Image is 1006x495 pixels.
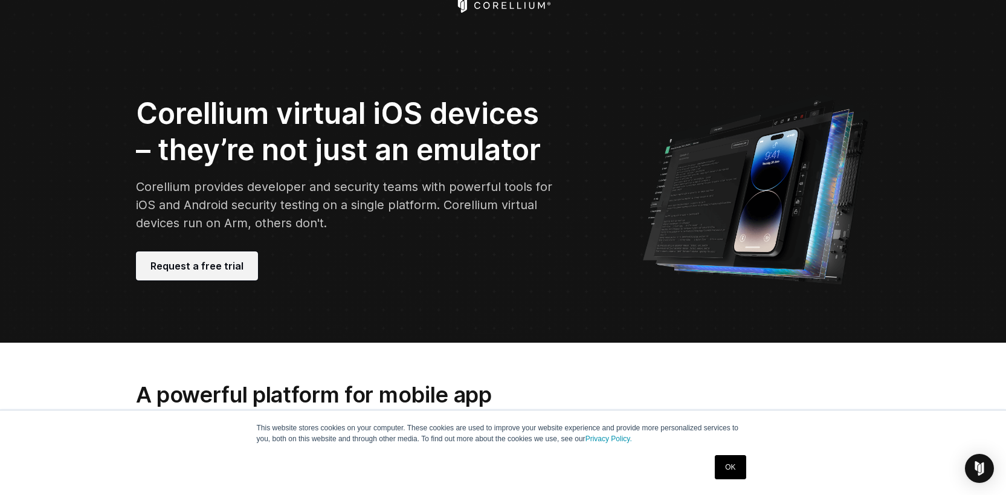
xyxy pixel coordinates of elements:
h2: A powerful platform for mobile app security testing [136,381,548,435]
p: This website stores cookies on your computer. These cookies are used to improve your website expe... [257,422,750,444]
div: Open Intercom Messenger [965,454,994,483]
a: OK [715,455,746,479]
a: Privacy Policy. [585,435,632,443]
p: Corellium provides developer and security teams with powerful tools for iOS and Android security ... [136,178,558,232]
a: Request a free trial [136,251,258,280]
span: Request a free trial [150,259,243,273]
h2: Corellium virtual iOS devices – they’re not just an emulator [136,95,558,168]
img: Corellium UI [642,91,871,285]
